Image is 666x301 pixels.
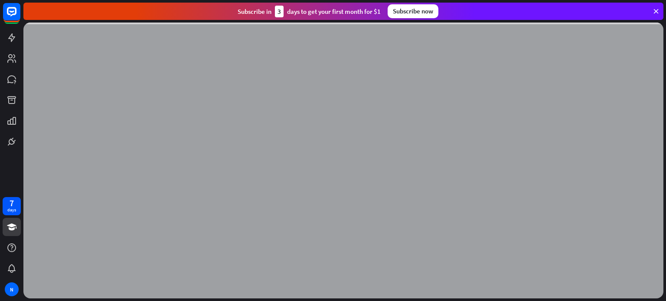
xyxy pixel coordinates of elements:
a: 7 days [3,197,21,215]
div: 3 [275,6,284,17]
div: Subscribe in days to get your first month for $1 [238,6,381,17]
div: Subscribe now [388,4,438,18]
div: days [7,207,16,213]
div: N [5,282,19,296]
div: 7 [10,199,14,207]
